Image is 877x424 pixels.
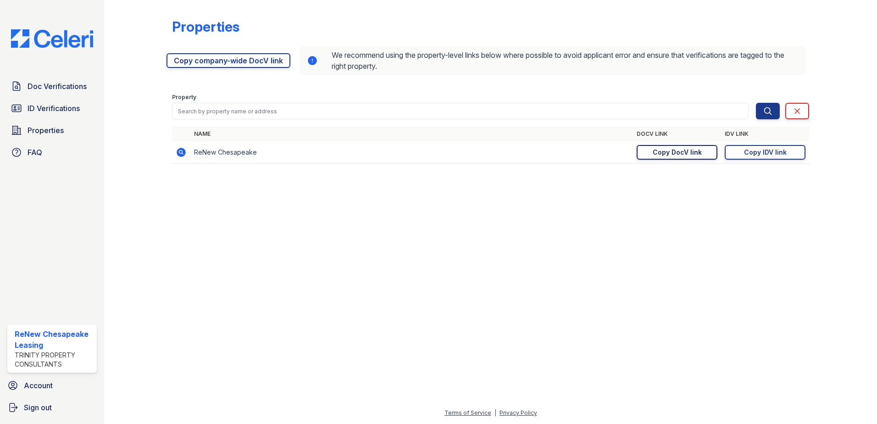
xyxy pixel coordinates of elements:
img: CE_Logo_Blue-a8612792a0a2168367f1c8372b55b34899dd931a85d93a1a3d3e32e68fde9ad4.png [4,29,100,48]
label: Property [172,94,196,101]
input: Search by property name or address [172,103,749,119]
div: We recommend using the property-level links below where possible to avoid applicant error and ens... [300,46,805,75]
span: Doc Verifications [28,81,87,92]
span: FAQ [28,147,42,158]
a: Terms of Service [444,409,491,416]
div: | [494,409,496,416]
span: Properties [28,125,64,136]
th: Name [190,127,633,141]
a: Sign out [4,398,100,417]
span: Sign out [24,402,52,413]
div: Trinity Property Consultants [15,351,93,369]
th: DocV Link [633,127,721,141]
div: Properties [172,18,239,35]
th: IDV Link [721,127,809,141]
a: Doc Verifications [7,77,97,95]
a: Copy company-wide DocV link [167,53,290,68]
a: Properties [7,121,97,139]
a: Privacy Policy [500,409,537,416]
div: Copy DocV link [653,148,702,157]
span: Account [24,380,53,391]
a: Copy IDV link [725,145,805,160]
div: ReNew Chesapeake Leasing [15,329,93,351]
div: Copy IDV link [744,148,787,157]
a: FAQ [7,143,97,162]
a: ID Verifications [7,99,97,117]
td: ReNew Chesapeake [190,141,633,164]
a: Copy DocV link [637,145,717,160]
a: Account [4,376,100,395]
span: ID Verifications [28,103,80,114]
